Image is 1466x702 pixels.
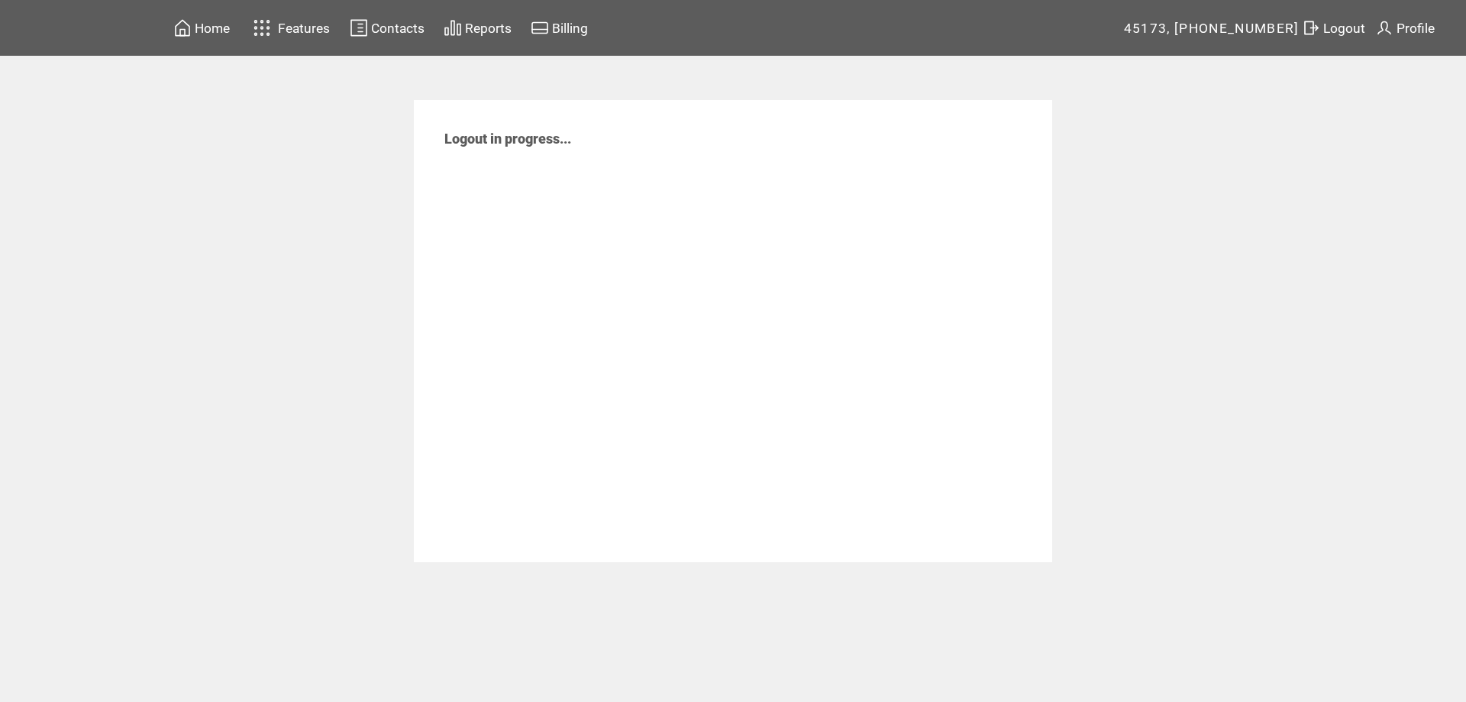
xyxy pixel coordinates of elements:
span: Billing [552,21,588,36]
img: home.svg [173,18,192,37]
a: Billing [528,16,590,40]
a: Contacts [347,16,427,40]
img: profile.svg [1375,18,1393,37]
a: Reports [441,16,514,40]
span: Contacts [371,21,425,36]
span: Reports [465,21,512,36]
a: Logout [1300,16,1373,40]
a: Features [247,13,333,43]
span: Logout [1323,21,1365,36]
span: Home [195,21,230,36]
img: creidtcard.svg [531,18,549,37]
a: Profile [1373,16,1437,40]
img: features.svg [249,15,276,40]
span: 45173, [PHONE_NUMBER] [1124,21,1300,36]
img: chart.svg [444,18,462,37]
span: Features [278,21,330,36]
img: exit.svg [1302,18,1320,37]
span: Logout in progress... [444,131,571,147]
a: Home [171,16,232,40]
span: Profile [1397,21,1435,36]
img: contacts.svg [350,18,368,37]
